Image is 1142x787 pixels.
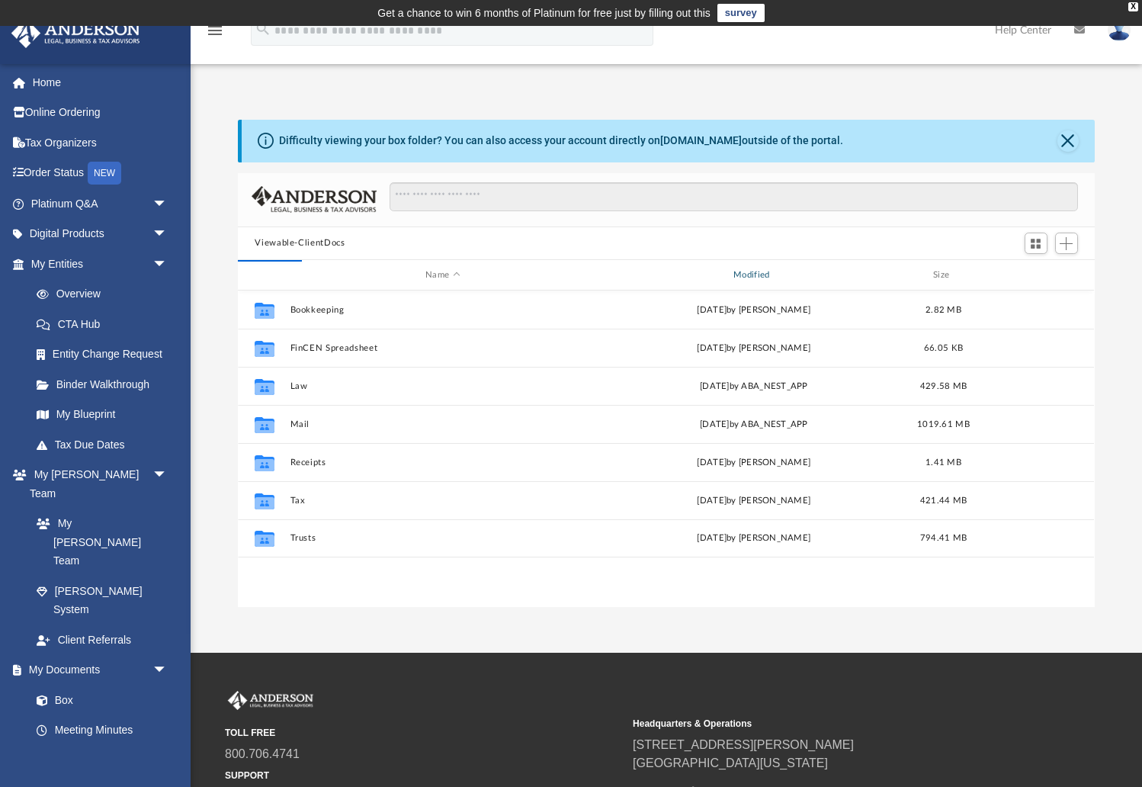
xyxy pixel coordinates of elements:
button: Viewable-ClientDocs [255,236,345,250]
a: Meeting Minutes [21,715,183,746]
a: My Blueprint [21,400,183,430]
a: Overview [21,279,191,310]
a: Entity Change Request [21,339,191,370]
span: 421.44 MB [920,496,967,505]
a: [GEOGRAPHIC_DATA][US_STATE] [633,756,828,769]
a: [STREET_ADDRESS][PERSON_NAME] [633,738,854,751]
a: 800.706.4741 [225,747,300,760]
img: User Pic [1108,19,1131,41]
div: Get a chance to win 6 months of Platinum for free just by filling out this [377,4,711,22]
span: arrow_drop_down [152,188,183,220]
small: Headquarters & Operations [633,717,1030,731]
div: [DATE] by [PERSON_NAME] [601,456,906,470]
img: Anderson Advisors Platinum Portal [7,18,145,48]
a: Digital Productsarrow_drop_down [11,219,191,249]
a: My [PERSON_NAME] Teamarrow_drop_down [11,460,183,509]
span: arrow_drop_down [152,460,183,491]
button: FinCEN Spreadsheet [290,343,595,353]
button: Bookkeeping [290,305,595,315]
span: 429.58 MB [920,382,967,390]
a: [DOMAIN_NAME] [660,134,742,146]
i: search [255,21,271,37]
a: My Entitiesarrow_drop_down [11,249,191,279]
a: Platinum Q&Aarrow_drop_down [11,188,191,219]
a: Order StatusNEW [11,158,191,189]
a: Binder Walkthrough [21,369,191,400]
a: survey [717,4,765,22]
a: [PERSON_NAME] System [21,576,183,625]
button: Tax [290,496,595,506]
button: Law [290,381,595,391]
a: Online Ordering [11,98,191,128]
div: [DATE] by ABA_NEST_APP [601,380,906,393]
span: 1019.61 MB [918,420,970,429]
img: Anderson Advisors Platinum Portal [225,691,316,711]
div: [DATE] by [PERSON_NAME] [601,494,906,508]
div: Size [913,268,974,282]
a: Tax Organizers [11,127,191,158]
a: Home [11,67,191,98]
button: Receipts [290,458,595,467]
span: arrow_drop_down [152,249,183,280]
div: [DATE] by [PERSON_NAME] [601,304,906,317]
button: Trusts [290,534,595,544]
button: Mail [290,419,595,429]
a: Tax Due Dates [21,429,191,460]
a: menu [206,29,224,40]
div: id [981,268,1088,282]
a: CTA Hub [21,309,191,339]
input: Search files and folders [390,182,1078,211]
i: menu [206,21,224,40]
div: by ABA_NEST_APP [601,418,906,432]
small: TOLL FREE [225,726,622,740]
button: Add [1055,233,1078,254]
a: My Documentsarrow_drop_down [11,655,183,686]
div: grid [238,291,1094,607]
a: Box [21,685,175,715]
span: arrow_drop_down [152,219,183,250]
a: Client Referrals [21,625,183,655]
span: 794.41 MB [920,535,967,543]
div: Modified [601,268,906,282]
span: 1.41 MB [925,458,961,467]
span: arrow_drop_down [152,655,183,686]
div: id [245,268,283,282]
span: 66.05 KB [924,344,963,352]
div: Difficulty viewing your box folder? You can also access your account directly on outside of the p... [279,133,843,149]
div: [DATE] by [PERSON_NAME] [601,532,906,546]
div: close [1128,2,1138,11]
small: SUPPORT [225,769,622,782]
button: Close [1057,130,1079,152]
div: NEW [88,162,121,185]
span: 2.82 MB [925,306,961,314]
span: [DATE] [701,420,730,429]
div: [DATE] by [PERSON_NAME] [601,342,906,355]
button: Switch to Grid View [1025,233,1047,254]
a: My [PERSON_NAME] Team [21,509,175,577]
div: Name [290,268,595,282]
